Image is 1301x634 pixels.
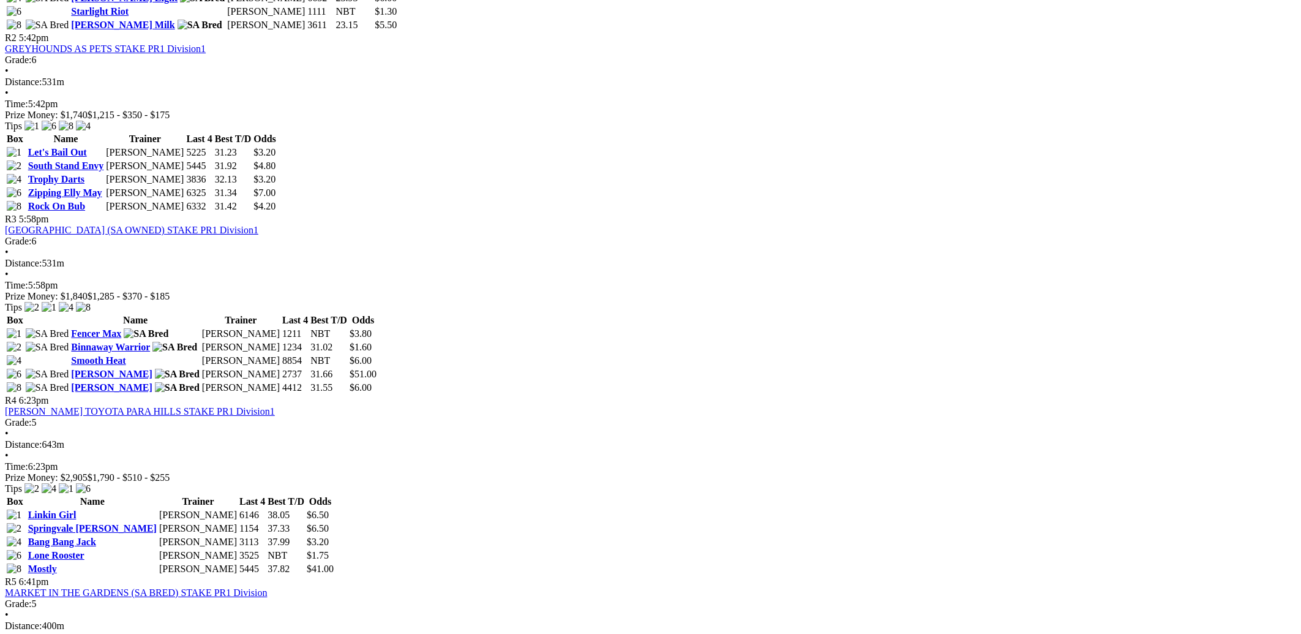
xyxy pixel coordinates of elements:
[186,160,212,172] td: 5445
[350,369,377,379] span: $51.00
[307,6,334,18] td: 1111
[282,382,309,394] td: 4412
[7,201,21,212] img: 8
[5,472,1296,483] div: Prize Money: $2,905
[26,20,69,31] img: SA Bred
[105,187,184,199] td: [PERSON_NAME]
[307,537,329,547] span: $3.20
[239,509,266,521] td: 6146
[201,368,280,380] td: [PERSON_NAME]
[5,236,1296,247] div: 6
[201,314,280,326] th: Trainer
[71,369,152,379] a: [PERSON_NAME]
[5,461,1296,472] div: 6:23pm
[7,342,21,353] img: 2
[201,328,280,340] td: [PERSON_NAME]
[71,6,129,17] a: Starlight Riot
[239,549,266,562] td: 3525
[5,66,9,76] span: •
[28,564,57,574] a: Mostly
[5,417,1296,428] div: 5
[7,147,21,158] img: 1
[159,536,238,548] td: [PERSON_NAME]
[253,174,276,184] span: $3.20
[5,55,1296,66] div: 6
[5,269,9,279] span: •
[159,563,238,575] td: [PERSON_NAME]
[239,496,266,508] th: Last 4
[307,523,329,534] span: $6.50
[5,236,32,246] span: Grade:
[214,200,252,213] td: 31.42
[307,19,334,31] td: 3611
[7,510,21,521] img: 1
[5,483,22,494] span: Tips
[28,550,84,560] a: Lone Rooster
[5,450,9,461] span: •
[307,564,334,574] span: $41.00
[28,201,85,211] a: Rock On Bub
[282,355,309,367] td: 8854
[70,314,200,326] th: Name
[7,134,23,144] span: Box
[105,173,184,186] td: [PERSON_NAME]
[71,355,126,366] a: Smooth Heat
[28,187,102,198] a: Zipping Elly May
[76,483,91,494] img: 6
[5,88,9,98] span: •
[5,461,28,472] span: Time:
[7,174,21,185] img: 4
[227,19,306,31] td: [PERSON_NAME]
[24,302,39,313] img: 2
[186,200,212,213] td: 6332
[59,302,73,313] img: 4
[214,160,252,172] td: 31.92
[7,315,23,325] span: Box
[307,550,329,560] span: $1.75
[5,110,1296,121] div: Prize Money: $1,740
[7,328,21,339] img: 1
[267,496,305,508] th: Best T/D
[159,549,238,562] td: [PERSON_NAME]
[253,133,276,145] th: Odds
[59,483,73,494] img: 1
[28,133,105,145] th: Name
[267,509,305,521] td: 38.05
[42,483,56,494] img: 4
[5,291,1296,302] div: Prize Money: $1,840
[7,369,21,380] img: 6
[5,280,28,290] span: Time:
[349,314,377,326] th: Odds
[5,587,267,598] a: MARKET IN THE GARDENS (SA BRED) STAKE PR1 Division
[19,32,49,43] span: 5:42pm
[267,523,305,535] td: 37.33
[227,6,306,18] td: [PERSON_NAME]
[159,509,238,521] td: [PERSON_NAME]
[201,341,280,353] td: [PERSON_NAME]
[7,550,21,561] img: 6
[282,328,309,340] td: 1211
[5,576,17,587] span: R5
[26,342,69,353] img: SA Bred
[5,598,32,609] span: Grade:
[5,43,206,54] a: GREYHOUNDS AS PETS STAKE PR1 Division1
[88,110,170,120] span: $1,215 - $350 - $175
[71,342,150,352] a: Binnaway Warrior
[350,382,372,393] span: $6.00
[105,200,184,213] td: [PERSON_NAME]
[26,382,69,393] img: SA Bred
[42,121,56,132] img: 6
[42,302,56,313] img: 1
[186,173,212,186] td: 3836
[5,439,1296,450] div: 643m
[239,523,266,535] td: 1154
[214,133,252,145] th: Best T/D
[7,187,21,198] img: 6
[152,342,197,353] img: SA Bred
[267,549,305,562] td: NBT
[7,20,21,31] img: 8
[5,55,32,65] span: Grade:
[5,609,9,620] span: •
[24,121,39,132] img: 1
[5,439,42,450] span: Distance:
